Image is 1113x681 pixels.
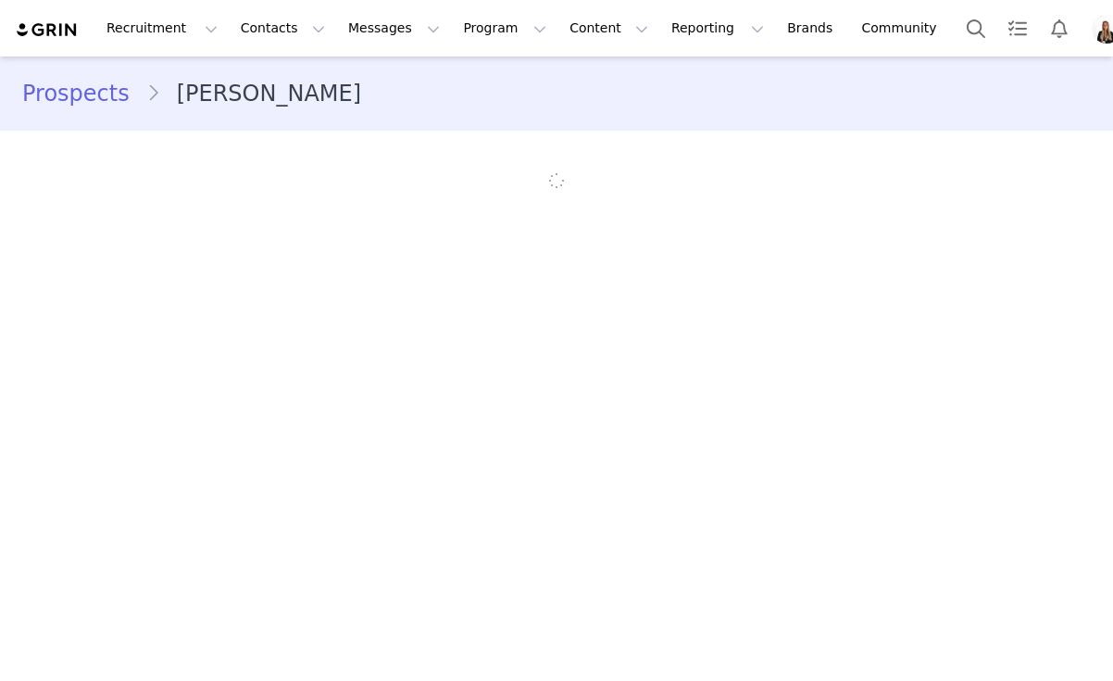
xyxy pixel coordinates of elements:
[956,7,996,49] button: Search
[22,77,146,110] a: Prospects
[15,21,80,39] img: grin logo
[337,7,451,49] button: Messages
[851,7,957,49] a: Community
[95,7,229,49] button: Recruitment
[776,7,849,49] a: Brands
[997,7,1038,49] a: Tasks
[452,7,557,49] button: Program
[660,7,775,49] button: Reporting
[1039,7,1080,49] button: Notifications
[558,7,659,49] button: Content
[230,7,336,49] button: Contacts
